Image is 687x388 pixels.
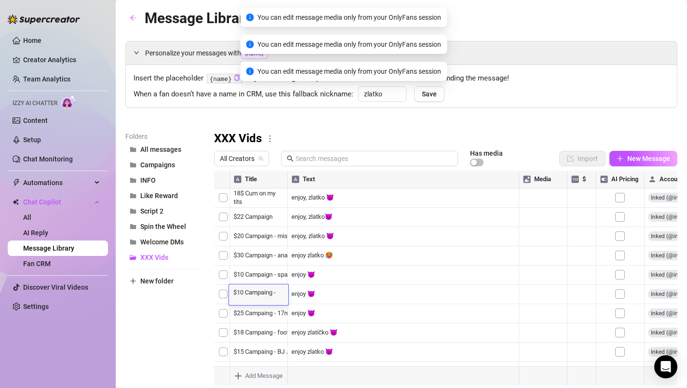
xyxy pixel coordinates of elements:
[145,7,252,29] article: Message Library
[130,278,136,284] span: plus
[234,75,240,81] span: copy
[287,155,294,162] span: search
[125,131,202,142] article: Folders
[140,161,175,169] span: Campaigns
[23,175,92,190] span: Automations
[246,40,254,48] span: info-circle
[266,134,274,143] span: more
[23,260,51,268] a: Fan CRM
[134,89,353,100] span: When a fan doesn’t have a name in CRM, use this fallback nickname:
[23,136,41,144] a: Setup
[134,73,669,84] span: Insert the placeholder in your message to replace it with the fan’s first name when sending the m...
[134,50,139,55] span: expanded
[214,131,262,147] h3: XXX Vids
[23,155,73,163] a: Chat Monitoring
[246,67,254,75] span: info-circle
[130,14,136,21] span: arrow-left
[23,37,41,44] a: Home
[257,12,441,23] span: You can edit message media only from your OnlyFans session
[145,48,669,59] span: Personalize your messages with
[23,229,48,237] a: AI Reply
[125,173,202,188] button: INFO
[229,287,288,296] textarea: $10 Campaing -
[654,355,677,378] div: Open Intercom Messenger
[125,157,202,173] button: Campaigns
[130,146,136,153] span: folder
[23,244,74,252] a: Message Library
[13,199,19,205] img: Chat Copilot
[130,254,136,261] span: folder-open
[257,66,441,77] span: You can edit message media only from your OnlyFans session
[23,194,92,210] span: Chat Copilot
[13,99,57,108] span: Izzy AI Chatter
[8,14,80,24] img: logo-BBDzfeDw.svg
[130,177,136,184] span: folder
[125,273,202,289] button: New folder
[617,155,623,162] span: plus
[140,207,163,215] span: Script 2
[23,75,70,83] a: Team Analytics
[258,156,264,161] span: team
[13,179,20,187] span: thunderbolt
[140,238,184,246] span: Welcome DMs
[130,208,136,214] span: folder
[125,250,202,265] button: XXX Vids
[414,86,445,102] button: Save
[559,151,606,166] button: Import
[23,214,31,221] a: All
[296,153,452,164] input: Search messages
[140,146,181,153] span: All messages
[257,39,441,50] span: You can edit message media only from your OnlyFans session
[241,48,268,59] span: {name}
[130,223,136,230] span: folder
[23,283,88,291] a: Discover Viral Videos
[125,219,202,234] button: Spin the Wheel
[23,303,49,310] a: Settings
[140,176,156,184] span: INFO
[61,95,76,109] img: AI Chatter
[130,239,136,245] span: folder
[125,234,202,250] button: Welcome DMs
[220,151,263,166] span: All Creators
[246,13,254,21] span: info-circle
[125,142,202,157] button: All messages
[126,41,677,65] div: Personalize your messages with{name}
[609,151,677,166] button: New Message
[422,90,437,98] span: Save
[23,117,48,124] a: Content
[234,75,240,82] button: Click to Copy
[140,192,178,200] span: Like Reward
[130,192,136,199] span: folder
[207,74,243,84] code: {name}
[23,52,100,67] a: Creator Analytics
[125,188,202,203] button: Like Reward
[130,161,136,168] span: folder
[470,150,503,156] article: Has media
[140,277,174,285] span: New folder
[140,254,168,261] span: XXX Vids
[125,203,202,219] button: Script 2
[140,223,186,230] span: Spin the Wheel
[627,155,670,162] span: New Message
